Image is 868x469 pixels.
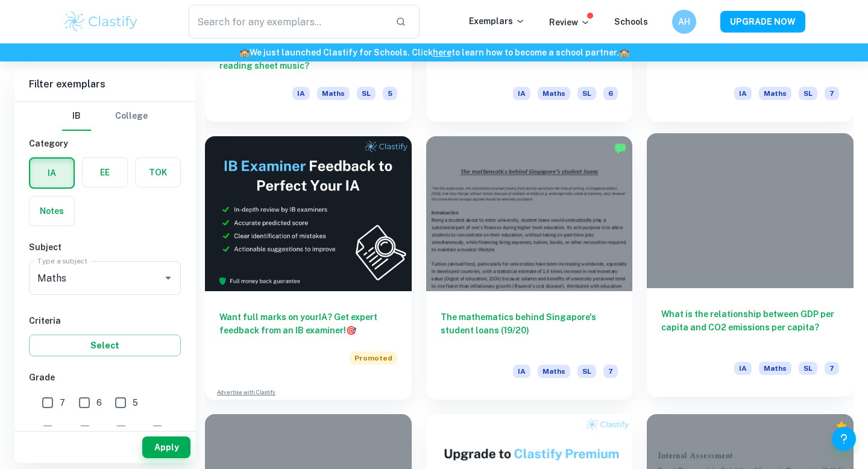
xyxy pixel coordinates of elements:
[799,362,817,375] span: SL
[825,362,839,375] span: 7
[97,424,102,438] span: 3
[29,335,181,356] button: Select
[678,15,691,28] h6: AH
[30,197,74,225] button: Notes
[136,158,180,187] button: TOK
[832,427,856,451] button: Help and Feedback
[614,142,626,154] img: Marked
[603,87,618,100] span: 6
[29,371,181,384] h6: Grade
[538,365,570,378] span: Maths
[603,365,618,378] span: 7
[549,16,590,29] p: Review
[825,87,839,100] span: 7
[357,87,376,100] span: SL
[383,87,397,100] span: 5
[317,87,350,100] span: Maths
[37,256,87,266] label: Type a subject
[29,241,181,254] h6: Subject
[619,48,629,57] span: 🏫
[219,310,397,337] h6: Want full marks on your IA ? Get expert feedback from an IB examiner!
[133,424,138,438] span: 2
[83,158,127,187] button: EE
[60,396,65,409] span: 7
[720,11,805,33] button: UPGRADE NOW
[346,326,356,335] span: 🎯
[577,365,596,378] span: SL
[441,310,618,350] h6: The mathematics behind Singapore's student loans (19/20)
[614,17,648,27] a: Schools
[759,362,791,375] span: Maths
[433,48,451,57] a: here
[217,388,275,397] a: Advertise with Clastify
[189,5,386,39] input: Search for any exemplars...
[538,87,570,100] span: Maths
[292,87,310,100] span: IA
[469,14,525,28] p: Exemplars
[2,46,866,59] h6: We just launched Clastify for Schools. Click to learn how to become a school partner.
[169,424,173,438] span: 1
[60,424,66,438] span: 4
[799,87,817,100] span: SL
[734,362,752,375] span: IA
[661,307,839,347] h6: What is the relationship between GDP per capita and CO2 emissions per capita?
[239,48,250,57] span: 🏫
[577,87,596,100] span: SL
[29,137,181,150] h6: Category
[115,102,148,131] button: College
[62,102,148,131] div: Filter type choice
[205,136,412,400] a: Want full marks on yourIA? Get expert feedback from an IB examiner!PromotedAdvertise with Clastify
[426,136,633,400] a: The mathematics behind Singapore's student loans (19/20)IAMathsSL7
[29,314,181,327] h6: Criteria
[142,436,190,458] button: Apply
[133,396,138,409] span: 5
[96,396,102,409] span: 6
[205,136,412,291] img: Thumbnail
[30,159,74,187] button: IA
[513,365,530,378] span: IA
[672,10,696,34] button: AH
[14,68,195,101] h6: Filter exemplars
[513,87,530,100] span: IA
[759,87,791,100] span: Maths
[63,10,139,34] img: Clastify logo
[835,420,848,432] div: Premium
[647,136,854,400] a: What is the relationship between GDP per capita and CO2 emissions per capita?IAMathsSL7
[160,269,177,286] button: Open
[734,87,752,100] span: IA
[350,351,397,365] span: Promoted
[62,102,91,131] button: IB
